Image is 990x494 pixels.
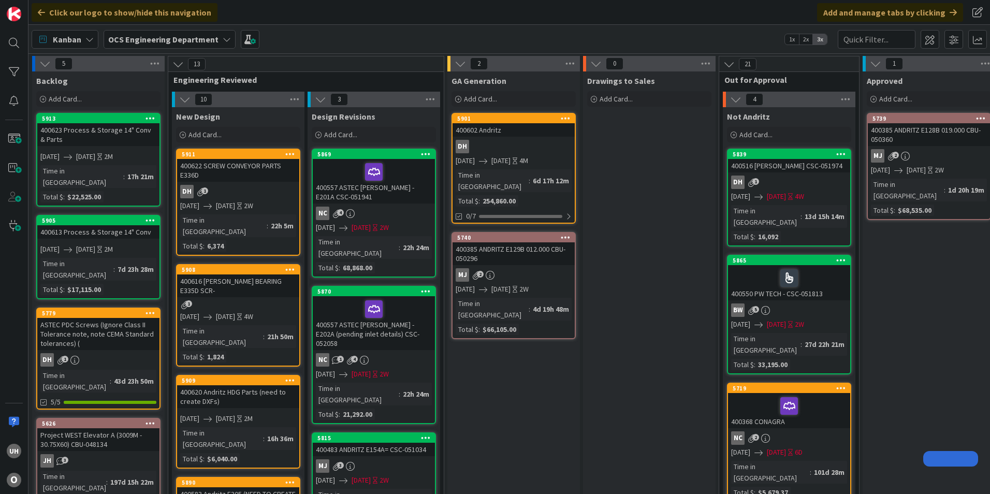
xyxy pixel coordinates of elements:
div: 2M [244,413,253,424]
div: Time in [GEOGRAPHIC_DATA] [40,258,113,281]
div: Time in [GEOGRAPHIC_DATA] [456,169,529,192]
span: 1 [752,178,759,185]
span: [DATE] [76,151,95,162]
span: Kanban [53,33,81,46]
div: Click our logo to show/hide this navigation [32,3,217,22]
div: BW [731,303,745,317]
div: 4M [519,155,528,166]
div: Total $ [180,453,203,464]
div: 5719 [728,384,850,393]
div: Time in [GEOGRAPHIC_DATA] [40,370,110,393]
div: 2W [380,475,389,486]
div: 16,092 [755,231,781,242]
span: [DATE] [731,319,750,330]
span: : [339,262,340,273]
div: 5839400516 [PERSON_NAME] CSC-051974 [728,150,850,172]
span: : [63,284,65,295]
div: 5839 [728,150,850,159]
span: 1 [185,300,192,307]
div: 5901 [457,115,575,122]
div: 5865400550 PW TECH - CSC-051813 [728,256,850,300]
div: 5740 [457,234,575,241]
div: 1,824 [205,351,226,362]
div: Total $ [316,262,339,273]
div: 197d 15h 22m [108,476,156,488]
span: : [894,205,895,216]
span: Approved [867,76,902,86]
div: DH [180,185,194,198]
span: : [113,264,115,275]
div: 5740 [453,233,575,242]
div: 5908 [182,266,299,273]
div: 2M [104,244,113,255]
span: 0 [606,57,623,70]
span: Add Card... [600,94,633,104]
div: 5719400368 CONAGRA [728,384,850,428]
span: Add Card... [739,130,773,139]
span: [DATE] [907,165,926,176]
span: 4 [746,93,763,106]
span: [DATE] [180,413,199,424]
div: Time in [GEOGRAPHIC_DATA] [316,236,399,259]
span: Add Card... [464,94,497,104]
span: : [800,339,802,350]
div: Total $ [456,195,478,207]
div: 400385 ANDRITZ E129B 012.000 CBU- 050296 [453,242,575,265]
div: 13d 15h 14m [802,211,847,222]
span: : [529,175,530,186]
div: 5901400602 Andritz [453,114,575,137]
div: 27d 22h 21m [802,339,847,350]
div: 22h 5m [268,220,296,231]
div: JH [37,454,159,468]
div: O [7,473,21,487]
span: [DATE] [731,447,750,458]
div: 400385 ANDRITZ E128B 019.000 CBU- 050360 [868,123,990,146]
input: Quick Filter... [838,30,915,49]
div: NC [316,207,329,220]
div: Total $ [40,191,63,202]
a: 5909400620 Andritz HDG Parts (need to create DXFs)[DATE][DATE]2MTime in [GEOGRAPHIC_DATA]:16h 36m... [176,375,300,469]
span: [DATE] [316,222,335,233]
span: : [399,388,400,400]
div: 17h 21m [125,171,156,182]
div: 5909 [182,377,299,384]
span: 13 [188,58,206,70]
span: [DATE] [180,200,199,211]
div: 5908400616 [PERSON_NAME] BEARING E335D SCR- [177,265,299,297]
span: : [263,433,265,444]
span: [DATE] [352,369,371,380]
span: 10 [195,93,212,106]
div: DH [37,353,159,367]
span: 3x [813,34,827,45]
div: $17,115.00 [65,284,104,295]
span: 4 [337,209,344,216]
div: 400613 Process & Storage 14" Conv [37,225,159,239]
span: [DATE] [731,191,750,202]
div: Time in [GEOGRAPHIC_DATA] [731,205,800,228]
div: DH [40,353,54,367]
div: Time in [GEOGRAPHIC_DATA] [456,298,529,321]
div: ASTEC PDC Screws (Ignore Class II Tolerance note, note CEMA Standard tolerances) ( [37,318,159,350]
div: 5908 [177,265,299,274]
div: Add and manage tabs by clicking [817,3,963,22]
span: [DATE] [40,151,60,162]
div: DH [728,176,850,189]
span: : [529,303,530,315]
div: NC [313,207,435,220]
div: 5911400622 SCREW CONVEYOR PARTS E336D [177,150,299,182]
span: : [399,242,400,253]
div: 16h 36m [265,433,296,444]
span: [DATE] [40,244,60,255]
b: OCS Engineering Department [108,34,219,45]
span: 2x [799,34,813,45]
span: [DATE] [180,311,199,322]
span: : [263,331,265,342]
div: 2W [380,369,389,380]
span: 2 [470,57,488,70]
span: : [944,184,945,196]
div: 5913 [37,114,159,123]
div: NC [313,353,435,367]
div: 5913400623 Process & Storage 14" Conv & Parts [37,114,159,146]
div: Time in [GEOGRAPHIC_DATA] [871,179,944,201]
span: : [203,453,205,464]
